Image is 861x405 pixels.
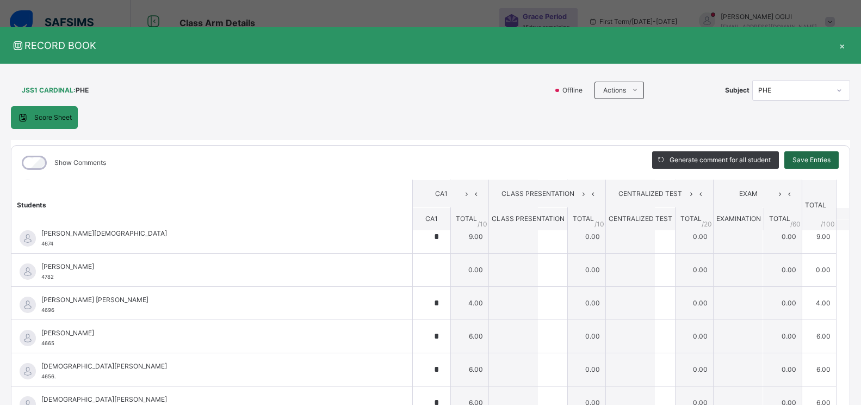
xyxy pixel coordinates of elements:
[76,85,89,95] span: PHE
[22,85,76,95] span: JSS1 CARDINAL :
[676,353,714,386] td: 0.00
[451,253,489,286] td: 0.00
[676,286,714,320] td: 0.00
[764,320,802,353] td: 0.00
[609,214,672,223] span: CENTRALIZED TEST
[451,320,489,353] td: 6.00
[41,295,388,305] span: [PERSON_NAME] [PERSON_NAME]
[41,241,53,247] span: 4674
[568,286,606,320] td: 0.00
[802,353,837,386] td: 6.00
[54,158,106,168] label: Show Comments
[41,373,56,379] span: 4656.
[764,353,802,386] td: 0.00
[41,340,54,346] span: 4665
[17,200,46,208] span: Students
[41,262,388,272] span: [PERSON_NAME]
[764,220,802,253] td: 0.00
[492,214,565,223] span: CLASS PRESENTATION
[790,219,801,229] span: / 60
[561,85,589,95] span: Offline
[568,220,606,253] td: 0.00
[568,253,606,286] td: 0.00
[702,219,712,229] span: / 20
[716,214,761,223] span: EXAMINATION
[676,220,714,253] td: 0.00
[41,395,388,404] span: [DEMOGRAPHIC_DATA][PERSON_NAME]
[497,189,579,199] span: CLASS PRESENTATION
[20,363,36,379] img: default.svg
[425,214,438,223] span: CA1
[41,361,388,371] span: [DEMOGRAPHIC_DATA][PERSON_NAME]
[451,353,489,386] td: 6.00
[11,38,834,53] span: RECORD BOOK
[802,320,837,353] td: 6.00
[802,180,837,230] th: TOTAL
[20,297,36,313] img: default.svg
[568,353,606,386] td: 0.00
[802,286,837,320] td: 4.00
[802,253,837,286] td: 0.00
[676,320,714,353] td: 0.00
[573,214,594,223] span: TOTAL
[568,320,606,353] td: 0.00
[769,214,790,223] span: TOTAL
[478,219,487,229] span: / 10
[821,219,835,229] span: /100
[764,253,802,286] td: 0.00
[20,330,36,346] img: default.svg
[670,155,771,165] span: Generate comment for all student
[41,229,388,238] span: [PERSON_NAME][DEMOGRAPHIC_DATA]
[451,220,489,253] td: 9.00
[603,85,626,95] span: Actions
[34,113,72,122] span: Score Sheet
[20,230,36,247] img: default.svg
[758,85,830,95] div: PHE
[725,85,749,95] span: Subject
[41,274,54,280] span: 4782
[594,219,604,229] span: / 10
[792,155,831,165] span: Save Entries
[680,214,702,223] span: TOTAL
[20,263,36,280] img: default.svg
[722,189,775,199] span: EXAM
[802,220,837,253] td: 9.00
[456,214,477,223] span: TOTAL
[451,286,489,320] td: 4.00
[614,189,686,199] span: CENTRALIZED TEST
[41,328,388,338] span: [PERSON_NAME]
[41,307,54,313] span: 4696
[834,38,850,53] div: ×
[421,189,462,199] span: CA1
[676,253,714,286] td: 0.00
[764,286,802,320] td: 0.00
